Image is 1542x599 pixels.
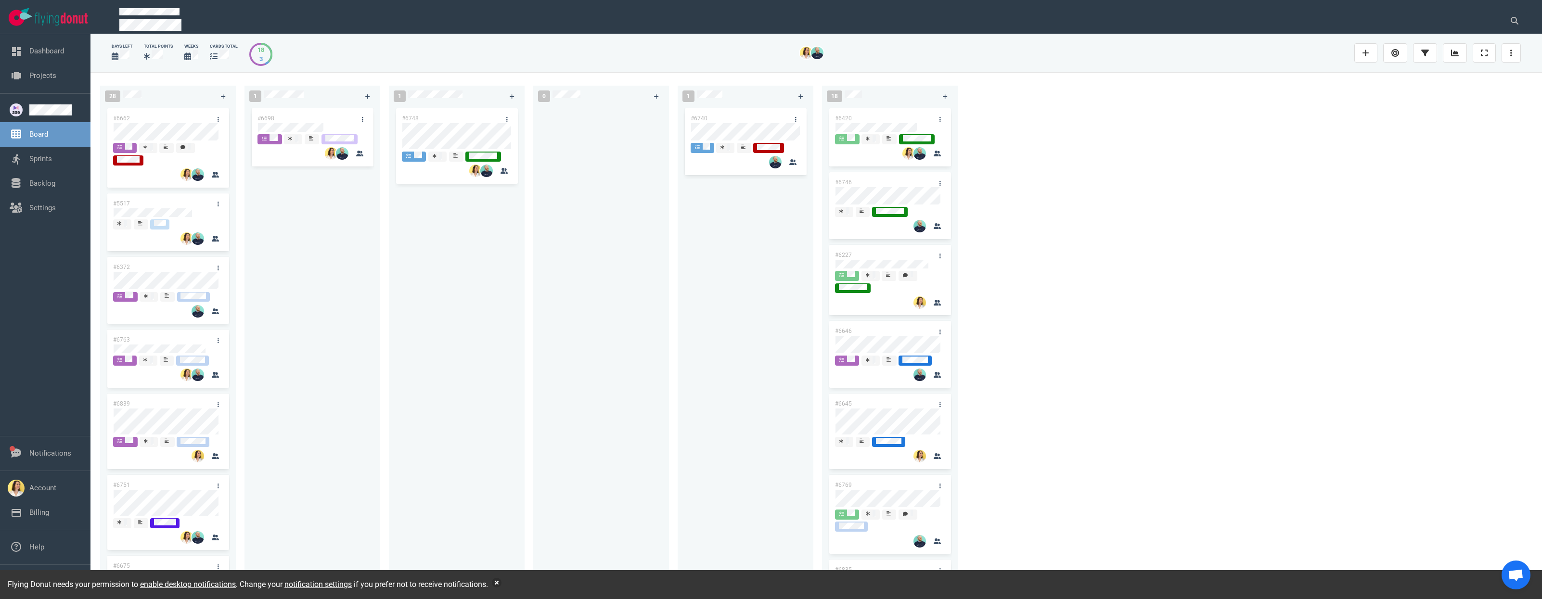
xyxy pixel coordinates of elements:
[29,154,52,163] a: Sprints
[192,369,204,381] img: 26
[180,531,193,544] img: 26
[35,13,88,25] img: Flying Donut text logo
[113,400,130,407] a: #6839
[210,43,238,50] div: cards total
[769,156,782,168] img: 26
[180,232,193,245] img: 26
[29,71,56,80] a: Projects
[480,165,493,177] img: 26
[835,115,852,122] a: #6420
[192,232,204,245] img: 26
[538,90,550,102] span: 0
[113,336,130,343] a: #6763
[913,220,926,232] img: 26
[336,147,348,160] img: 26
[257,54,264,64] div: 3
[184,43,198,50] div: Weeks
[835,179,852,186] a: #6746
[29,130,48,139] a: Board
[257,45,264,54] div: 18
[469,165,482,177] img: 26
[113,264,130,270] a: #6372
[180,168,193,181] img: 26
[8,580,236,589] span: Flying Donut needs your permission to
[691,115,707,122] a: #6740
[811,47,823,59] img: 26
[113,562,130,569] a: #6675
[800,47,812,59] img: 26
[112,43,132,50] div: days left
[105,90,120,102] span: 28
[682,90,694,102] span: 1
[180,369,193,381] img: 26
[835,566,852,573] a: #6835
[29,508,49,517] a: Billing
[827,90,842,102] span: 18
[249,90,261,102] span: 1
[113,200,130,207] a: #5517
[192,450,204,462] img: 26
[902,147,915,160] img: 26
[913,296,926,309] img: 26
[394,90,406,102] span: 1
[29,484,56,492] a: Account
[29,543,44,551] a: Help
[913,450,926,462] img: 26
[913,369,926,381] img: 26
[1502,561,1530,589] div: Ouvrir le chat
[29,449,71,458] a: Notifications
[113,482,130,488] a: #6751
[835,252,852,258] a: #6227
[192,531,204,544] img: 26
[835,400,852,407] a: #6645
[29,47,64,55] a: Dashboard
[192,168,204,181] img: 26
[284,580,352,589] a: notification settings
[236,580,488,589] span: . Change your if you prefer not to receive notifications.
[913,147,926,160] img: 26
[29,204,56,212] a: Settings
[402,115,419,122] a: #6748
[257,115,274,122] a: #6698
[325,147,337,160] img: 26
[140,580,236,589] a: enable desktop notifications
[113,115,130,122] a: #6662
[913,535,926,548] img: 26
[29,179,55,188] a: Backlog
[835,328,852,334] a: #6646
[144,43,173,50] div: Total Points
[835,482,852,488] a: #6769
[192,305,204,318] img: 26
